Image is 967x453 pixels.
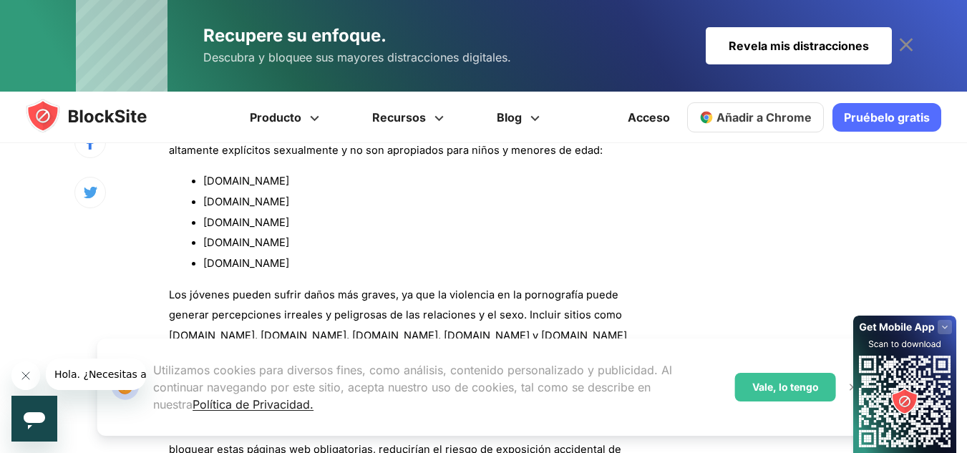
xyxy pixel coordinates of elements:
font: [DOMAIN_NAME] [203,216,289,229]
font: Vale, lo tengo [752,381,819,393]
a: Pruébelo gratis [832,103,941,132]
font: [DOMAIN_NAME] [203,195,289,208]
font: Utilizamos cookies para diversos fines, como análisis, contenido personalizado y publicidad. Al c... [153,363,672,411]
font: Los jóvenes pueden sufrir daños más graves, ya que la violencia en la pornografía puede generar p... [169,288,627,384]
button: Cerca [844,378,862,396]
font: Hola. ¿Necesitas ayuda? [9,10,131,21]
font: [DOMAIN_NAME] [203,257,289,270]
iframe: Mensaje de la compañía [46,359,146,390]
font: Acceso [628,110,670,125]
font: Estos son sitios web dañinos porque son sitios para adultos y contienen imágenes y videos altamen... [169,123,631,157]
a: Política de Privacidad. [193,397,314,411]
iframe: Botón para iniciar la ventana de mensajería [11,396,57,442]
a: Acceso [619,100,679,135]
font: Blog [497,110,522,125]
iframe: Mensaje de cierre [11,361,40,390]
font: Recursos [372,110,426,125]
font: Pruébelo gratis [844,110,930,125]
font: [DOMAIN_NAME] [203,175,289,187]
img: blocksite-icon.5d769676.svg [26,99,175,133]
a: Blog [472,92,568,143]
font: Revela mis distracciones [729,39,869,53]
font: Descubra y bloquee sus mayores distracciones digitales. [203,50,511,64]
font: Añadir a Chrome [716,110,812,125]
font: Producto [250,110,301,125]
font: Recupere su enfoque. [203,25,387,46]
a: Producto [225,92,348,143]
a: Recursos [348,92,472,143]
img: chrome-icon.svg [699,110,714,125]
a: Añadir a Chrome [687,102,824,132]
font: [DOMAIN_NAME] [203,236,289,249]
img: Cerca [847,381,859,393]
